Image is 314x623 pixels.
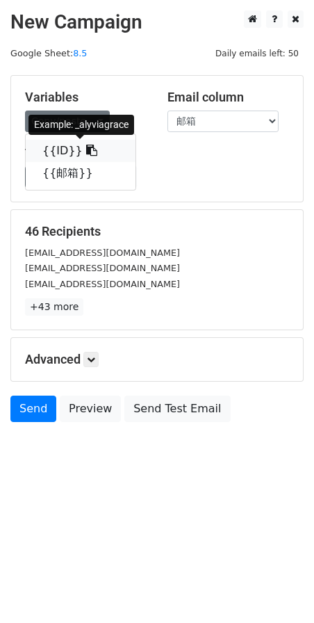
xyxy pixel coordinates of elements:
[25,90,147,105] h5: Variables
[10,396,56,422] a: Send
[60,396,121,422] a: Preview
[210,46,304,61] span: Daily emails left: 50
[25,263,180,273] small: [EMAIL_ADDRESS][DOMAIN_NAME]
[245,556,314,623] div: 聊天小组件
[245,556,314,623] iframe: Chat Widget
[10,10,304,34] h2: New Campaign
[210,48,304,58] a: Daily emails left: 50
[25,352,289,367] h5: Advanced
[167,90,289,105] h5: Email column
[25,279,180,289] small: [EMAIL_ADDRESS][DOMAIN_NAME]
[25,224,289,239] h5: 46 Recipients
[25,298,83,316] a: +43 more
[26,162,135,184] a: {{邮箱}}
[28,115,134,135] div: Example: _alyviagrace
[10,48,87,58] small: Google Sheet:
[124,396,230,422] a: Send Test Email
[25,111,110,132] a: Copy/paste...
[73,48,87,58] a: 8.5
[26,140,135,162] a: {{ID}}
[25,248,180,258] small: [EMAIL_ADDRESS][DOMAIN_NAME]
